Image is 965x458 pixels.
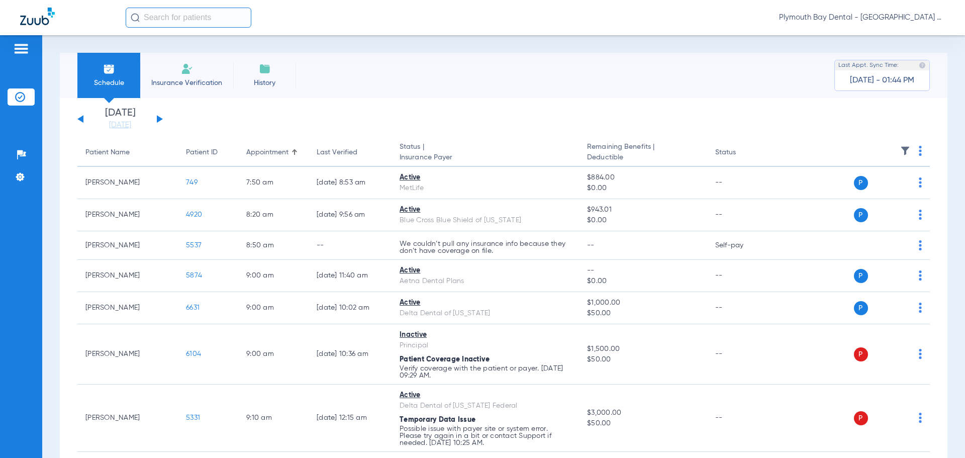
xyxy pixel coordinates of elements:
[919,240,922,250] img: group-dot-blue.svg
[238,260,309,292] td: 9:00 AM
[309,324,392,385] td: [DATE] 10:36 AM
[186,272,202,279] span: 5874
[309,199,392,231] td: [DATE] 9:56 AM
[77,167,178,199] td: [PERSON_NAME]
[186,147,230,158] div: Patient ID
[238,292,309,324] td: 9:00 AM
[186,304,200,311] span: 6631
[309,260,392,292] td: [DATE] 11:40 AM
[919,62,926,69] img: last sync help info
[587,172,699,183] span: $884.00
[90,120,150,130] a: [DATE]
[587,408,699,418] span: $3,000.00
[186,179,198,186] span: 749
[181,63,193,75] img: Manual Insurance Verification
[854,208,868,222] span: P
[707,231,775,260] td: Self-pay
[90,108,150,130] li: [DATE]
[246,147,288,158] div: Appointment
[77,324,178,385] td: [PERSON_NAME]
[707,324,775,385] td: --
[919,303,922,313] img: group-dot-blue.svg
[587,308,699,319] span: $50.00
[915,410,965,458] iframe: Chat Widget
[400,240,571,254] p: We couldn’t pull any insurance info because they don’t have coverage on file.
[400,401,571,411] div: Delta Dental of [US_STATE] Federal
[400,265,571,276] div: Active
[77,199,178,231] td: [PERSON_NAME]
[309,167,392,199] td: [DATE] 8:53 AM
[148,78,226,88] span: Insurance Verification
[707,167,775,199] td: --
[850,75,914,85] span: [DATE] - 01:44 PM
[854,301,868,315] span: P
[707,292,775,324] td: --
[392,139,579,167] th: Status |
[85,78,133,88] span: Schedule
[77,260,178,292] td: [PERSON_NAME]
[707,199,775,231] td: --
[587,183,699,194] span: $0.00
[400,152,571,163] span: Insurance Payer
[400,308,571,319] div: Delta Dental of [US_STATE]
[85,147,170,158] div: Patient Name
[579,139,707,167] th: Remaining Benefits |
[238,231,309,260] td: 8:50 AM
[587,354,699,365] span: $50.00
[900,146,910,156] img: filter.svg
[400,298,571,308] div: Active
[20,8,55,25] img: Zuub Logo
[186,414,200,421] span: 5331
[707,260,775,292] td: --
[779,13,945,23] span: Plymouth Bay Dental - [GEOGRAPHIC_DATA] Dental
[317,147,383,158] div: Last Verified
[77,385,178,452] td: [PERSON_NAME]
[587,242,595,249] span: --
[13,43,29,55] img: hamburger-icon
[317,147,357,158] div: Last Verified
[400,215,571,226] div: Blue Cross Blue Shield of [US_STATE]
[587,298,699,308] span: $1,000.00
[238,167,309,199] td: 7:50 AM
[103,63,115,75] img: Schedule
[854,347,868,361] span: P
[587,205,699,215] span: $943.01
[186,242,202,249] span: 5537
[854,176,868,190] span: P
[854,269,868,283] span: P
[186,147,218,158] div: Patient ID
[238,199,309,231] td: 8:20 AM
[131,13,140,22] img: Search Icon
[707,139,775,167] th: Status
[400,340,571,351] div: Principal
[77,292,178,324] td: [PERSON_NAME]
[186,211,202,218] span: 4920
[919,210,922,220] img: group-dot-blue.svg
[238,385,309,452] td: 9:10 AM
[400,390,571,401] div: Active
[400,425,571,446] p: Possible issue with payer site or system error. Please try again in a bit or contact Support if n...
[587,215,699,226] span: $0.00
[126,8,251,28] input: Search for patients
[400,172,571,183] div: Active
[587,276,699,287] span: $0.00
[241,78,288,88] span: History
[400,276,571,287] div: Aetna Dental Plans
[919,177,922,188] img: group-dot-blue.svg
[400,183,571,194] div: MetLife
[186,350,201,357] span: 6104
[400,416,475,423] span: Temporary Data Issue
[587,152,699,163] span: Deductible
[309,231,392,260] td: --
[400,356,490,363] span: Patient Coverage Inactive
[238,324,309,385] td: 9:00 AM
[85,147,130,158] div: Patient Name
[919,146,922,156] img: group-dot-blue.svg
[77,231,178,260] td: [PERSON_NAME]
[587,418,699,429] span: $50.00
[400,330,571,340] div: Inactive
[309,292,392,324] td: [DATE] 10:02 AM
[707,385,775,452] td: --
[400,365,571,379] p: Verify coverage with the patient or payer. [DATE] 09:29 AM.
